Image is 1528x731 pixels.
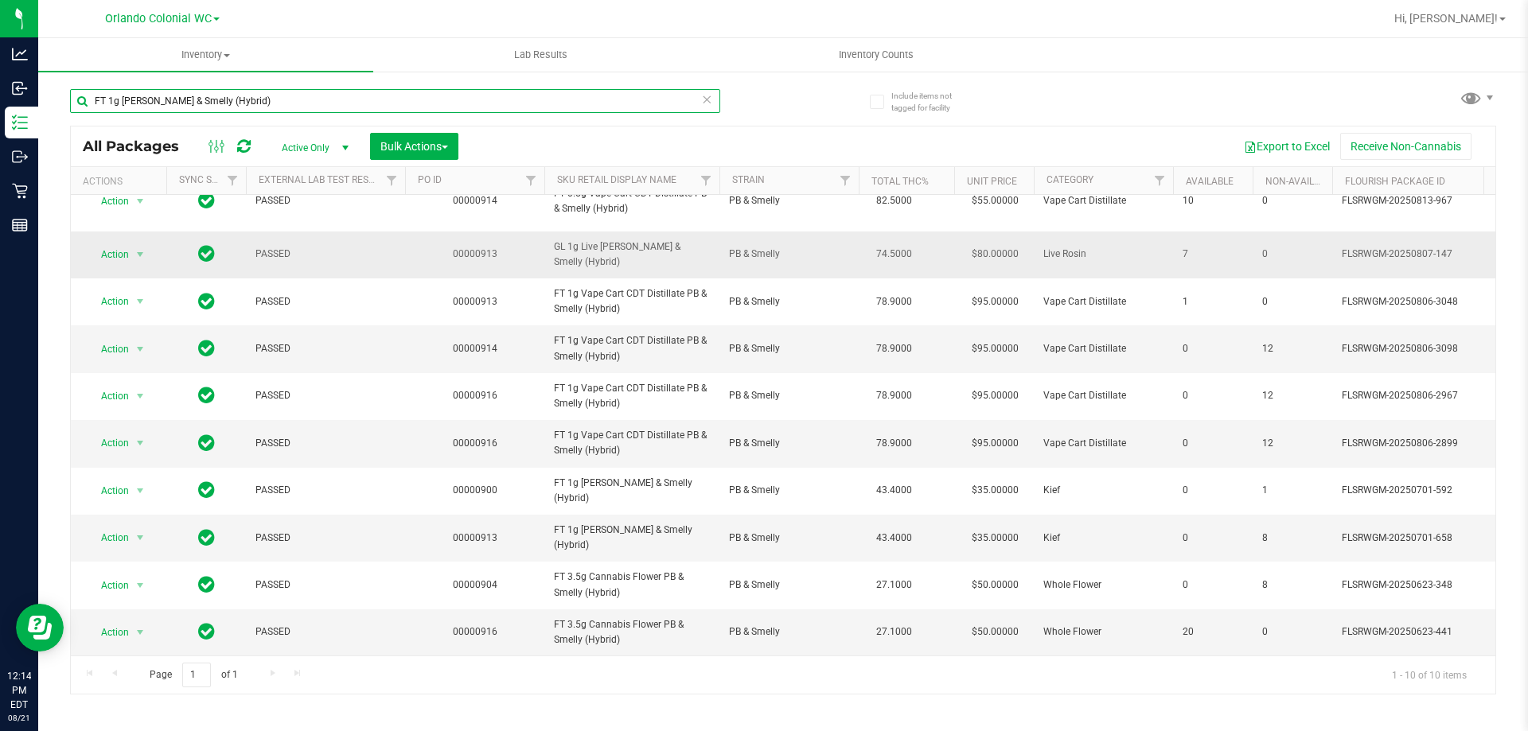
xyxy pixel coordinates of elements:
[255,624,396,640] span: PASSED
[1043,483,1164,498] span: Kief
[105,12,212,25] span: Orlando Colonial WC
[964,243,1027,266] span: $80.00000
[255,483,396,498] span: PASSED
[868,337,920,360] span: 78.9000
[453,626,497,637] a: 00000916
[87,385,130,407] span: Action
[1262,577,1323,593] span: 8
[70,89,720,113] input: Search Package ID, Item Name, SKU, Lot or Part Number...
[729,624,849,640] span: PB & Smelly
[1183,577,1243,593] span: 0
[198,574,215,596] span: In Sync
[87,527,130,549] span: Action
[1186,176,1234,187] a: Available
[964,574,1027,597] span: $50.00000
[729,577,849,593] span: PB & Smelly
[1342,531,1498,546] span: FLSRWGM-20250701-658
[554,617,710,647] span: FT 3.5g Cannabis Flower PB & Smelly (Hybrid)
[255,436,396,451] span: PASSED
[453,343,497,354] a: 00000914
[198,620,215,643] span: In Sync
[12,149,28,165] inline-svg: Outbound
[868,432,920,455] span: 78.9000
[131,290,150,313] span: select
[131,190,150,212] span: select
[255,577,396,593] span: PASSED
[453,437,497,449] a: 00000916
[868,290,920,313] span: 78.9000
[12,183,28,199] inline-svg: Retail
[255,531,396,546] span: PASSED
[554,428,710,458] span: FT 1g Vape Cart CDT Distillate PB & Smelly (Hybrid)
[832,167,859,194] a: Filter
[693,167,719,194] a: Filter
[554,333,710,364] span: FT 1g Vape Cart CDT Distillate PB & Smelly (Hybrid)
[1340,133,1471,160] button: Receive Non-Cannabis
[1342,388,1498,403] span: FLSRWGM-20250806-2967
[1183,531,1243,546] span: 0
[38,38,373,72] a: Inventory
[87,243,130,266] span: Action
[1183,624,1243,640] span: 20
[868,479,920,502] span: 43.4000
[87,290,130,313] span: Action
[732,174,765,185] a: Strain
[701,89,712,110] span: Clear
[1043,624,1164,640] span: Whole Flower
[453,484,497,496] a: 00000900
[1342,294,1498,309] span: FLSRWGM-20250806-3048
[1183,388,1243,403] span: 0
[131,574,150,597] span: select
[1183,341,1243,356] span: 0
[554,570,710,600] span: FT 3.5g Cannabis Flower PB & Smelly (Hybrid)
[255,294,396,309] span: PASSED
[871,176,929,187] a: Total THC%
[554,523,710,553] span: FT 1g [PERSON_NAME] & Smelly (Hybrid)
[557,174,676,185] a: SKU Retail Display Name
[198,479,215,501] span: In Sync
[964,479,1027,502] span: $35.00000
[1183,247,1243,262] span: 7
[1342,341,1498,356] span: FLSRWGM-20250806-3098
[220,167,246,194] a: Filter
[16,604,64,651] iframe: Resource center
[7,712,31,724] p: 08/21
[1183,483,1243,498] span: 0
[554,476,710,506] span: FT 1g [PERSON_NAME] & Smelly (Hybrid)
[1345,176,1445,187] a: Flourish Package ID
[12,46,28,62] inline-svg: Analytics
[179,174,240,185] a: Sync Status
[1342,247,1498,262] span: FLSRWGM-20250807-147
[131,480,150,502] span: select
[554,186,710,216] span: FT 0.5g Vape Cart CDT Distillate PB & Smelly (Hybrid)
[554,286,710,317] span: FT 1g Vape Cart CDT Distillate PB & Smelly (Hybrid)
[370,133,458,160] button: Bulk Actions
[1342,483,1498,498] span: FLSRWGM-20250701-592
[868,189,920,212] span: 82.5000
[198,384,215,406] span: In Sync
[453,195,497,206] a: 00000914
[1043,294,1164,309] span: Vape Cart Distillate
[964,620,1027,644] span: $50.00000
[868,620,920,644] span: 27.1000
[729,388,849,403] span: PB & Smelly
[131,432,150,454] span: select
[964,384,1027,407] span: $95.00000
[131,243,150,266] span: select
[255,247,396,262] span: PASSED
[1262,483,1323,498] span: 1
[729,436,849,451] span: PB & Smelly
[729,193,849,208] span: PB & Smelly
[1342,624,1498,640] span: FLSRWGM-20250623-441
[1043,531,1164,546] span: Kief
[493,48,589,62] span: Lab Results
[131,527,150,549] span: select
[729,294,849,309] span: PB & Smelly
[964,337,1027,360] span: $95.00000
[891,90,971,114] span: Include items not tagged for facility
[198,189,215,212] span: In Sync
[198,432,215,454] span: In Sync
[136,663,251,687] span: Page of 1
[87,574,130,597] span: Action
[1234,133,1340,160] button: Export to Excel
